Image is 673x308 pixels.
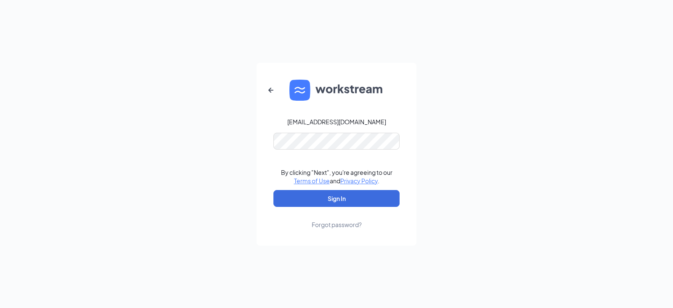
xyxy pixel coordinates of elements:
[312,220,362,229] div: Forgot password?
[289,80,384,101] img: WS logo and Workstream text
[273,190,400,207] button: Sign In
[261,80,281,100] button: ArrowLeftNew
[266,85,276,95] svg: ArrowLeftNew
[340,177,378,185] a: Privacy Policy
[312,207,362,229] a: Forgot password?
[294,177,330,185] a: Terms of Use
[287,118,386,126] div: [EMAIL_ADDRESS][DOMAIN_NAME]
[281,168,392,185] div: By clicking "Next", you're agreeing to our and .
